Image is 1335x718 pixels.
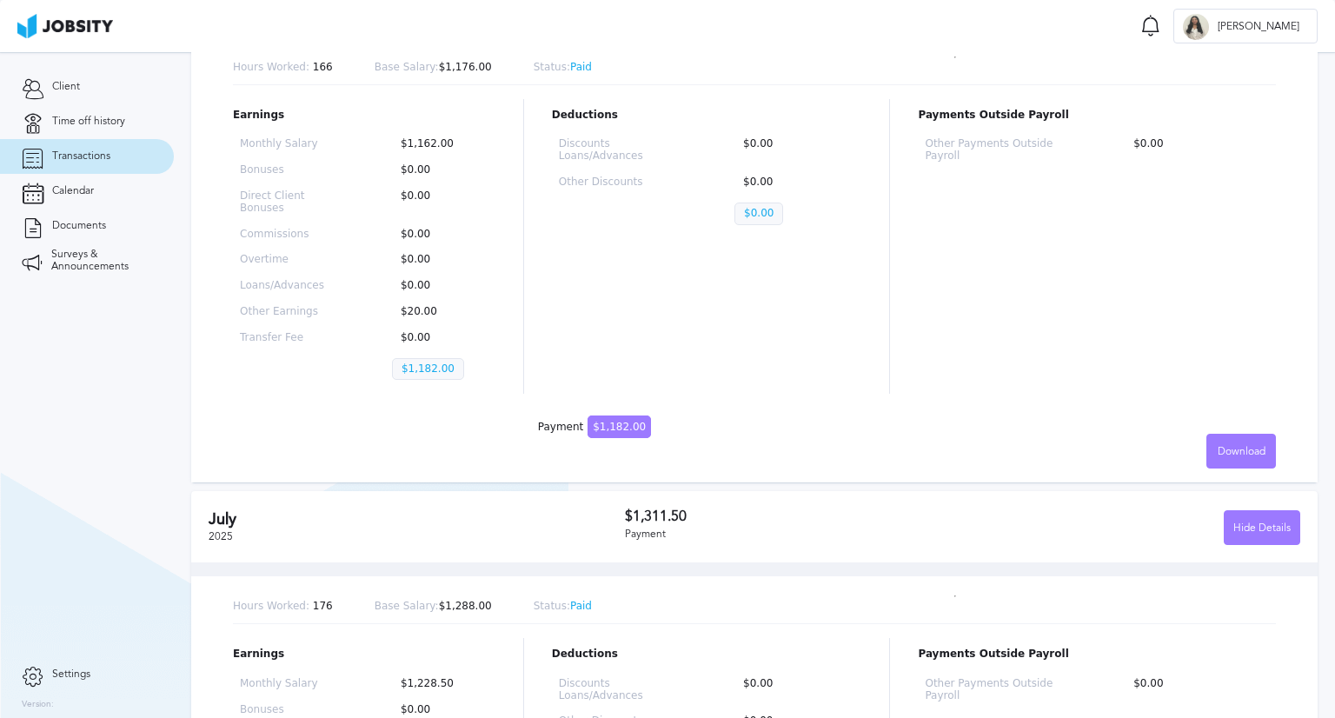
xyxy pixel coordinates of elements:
p: Monthly Salary [240,138,336,150]
p: Payments Outside Payroll [918,110,1276,122]
p: $0.00 [734,203,783,225]
p: $20.00 [392,306,488,318]
span: Status: [534,600,570,612]
div: D [1183,14,1209,40]
p: $1,182.00 [392,358,464,381]
div: Payment [625,529,963,541]
h2: July [209,510,625,529]
span: Settings [52,668,90,681]
p: Discounts Loans/Advances [559,678,679,702]
p: Deductions [552,110,862,122]
p: Monthly Salary [240,678,336,690]
p: $1,176.00 [375,62,492,74]
p: $0.00 [1125,678,1269,702]
span: Hours Worked: [233,61,309,73]
p: Earnings [233,110,495,122]
p: Payments Outside Payroll [918,648,1276,661]
p: $0.00 [392,164,488,176]
p: $0.00 [392,254,488,266]
span: Hours Worked: [233,600,309,612]
p: Other Payments Outside Payroll [925,138,1069,163]
p: 176 [233,601,333,613]
p: $0.00 [734,678,854,702]
p: Other Payments Outside Payroll [925,678,1069,702]
div: Hide Details [1225,511,1299,546]
p: Deductions [552,648,862,661]
p: $0.00 [392,190,488,215]
p: Other Earnings [240,306,336,318]
p: $1,228.50 [392,678,488,690]
p: $1,288.00 [375,601,492,613]
p: Commissions [240,229,336,241]
p: $0.00 [392,280,488,292]
span: Calendar [52,185,94,197]
p: 166 [233,62,333,74]
span: Download [1218,446,1265,458]
p: Paid [534,601,592,613]
span: $1,182.00 [588,416,651,438]
p: Overtime [240,254,336,266]
p: Discounts Loans/Advances [559,138,679,163]
p: Transfer Fee [240,332,336,344]
p: $0.00 [392,229,488,241]
p: Loans/Advances [240,280,336,292]
p: $0.00 [392,332,488,344]
h3: $1,311.50 [625,509,963,524]
p: Earnings [233,648,495,661]
span: Client [52,81,80,93]
span: Time off history [52,116,125,128]
button: Download [1206,434,1276,469]
label: Version: [22,700,54,710]
p: Other Discounts [559,176,679,189]
span: Base Salary: [375,61,439,73]
p: Paid [534,62,592,74]
span: Documents [52,220,106,232]
span: Base Salary: [375,600,439,612]
p: $0.00 [1125,138,1269,163]
span: [PERSON_NAME] [1209,21,1308,33]
span: Transactions [52,150,110,163]
p: $0.00 [734,138,854,163]
button: Hide Details [1224,510,1300,545]
img: ab4bad089aa723f57921c736e9817d99.png [17,14,113,38]
p: Direct Client Bonuses [240,190,336,215]
div: Payment [538,422,651,434]
p: Bonuses [240,164,336,176]
p: $1,162.00 [392,138,488,150]
span: 2025 [209,530,233,542]
p: Bonuses [240,704,336,716]
p: $0.00 [734,176,854,189]
span: Surveys & Announcements [51,249,152,273]
p: $0.00 [392,704,488,716]
button: D[PERSON_NAME] [1173,9,1318,43]
span: Status: [534,61,570,73]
